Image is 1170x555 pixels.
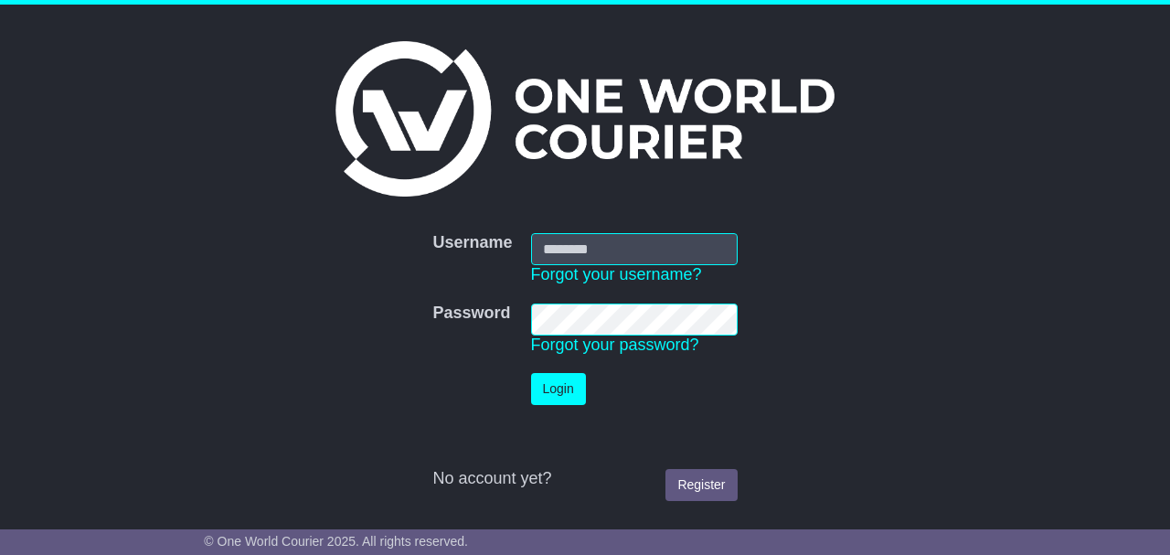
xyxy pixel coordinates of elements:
a: Forgot your password? [531,336,699,354]
button: Login [531,373,586,405]
a: Forgot your username? [531,265,702,283]
a: Register [665,469,737,501]
span: © One World Courier 2025. All rights reserved. [204,534,468,549]
div: No account yet? [432,469,737,489]
img: One World [335,41,835,197]
label: Password [432,304,510,324]
label: Username [432,233,512,253]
